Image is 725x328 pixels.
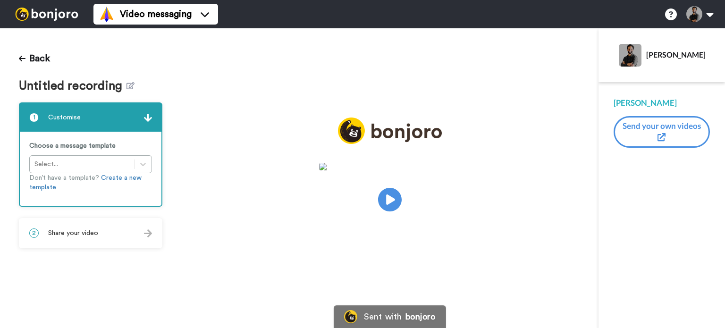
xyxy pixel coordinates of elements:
[120,8,192,21] span: Video messaging
[364,312,402,321] div: Sent with
[646,50,709,59] div: [PERSON_NAME]
[614,97,710,109] div: [PERSON_NAME]
[29,175,142,191] a: Create a new template
[19,47,50,70] button: Back
[19,218,162,248] div: 2Share your video
[144,114,152,122] img: arrow.svg
[19,79,126,93] span: Untitled recording
[344,310,357,323] img: Bonjoro Logo
[619,44,641,67] img: Profile Image
[338,118,442,144] img: logo_full.png
[334,305,446,328] a: Bonjoro LogoSent withbonjoro
[48,228,98,238] span: Share your video
[319,163,461,170] img: 9c9bb3bd-8ae6-4202-8983-7a7f0c1fbfad.jpg
[614,116,710,148] button: Send your own videos
[144,229,152,237] img: arrow.svg
[405,312,436,321] div: bonjoro
[29,113,39,122] span: 1
[99,7,114,22] img: vm-color.svg
[29,141,152,151] p: Choose a message template
[29,173,152,192] p: Don’t have a template?
[11,8,82,21] img: bj-logo-header-white.svg
[29,228,39,238] span: 2
[48,113,81,122] span: Customise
